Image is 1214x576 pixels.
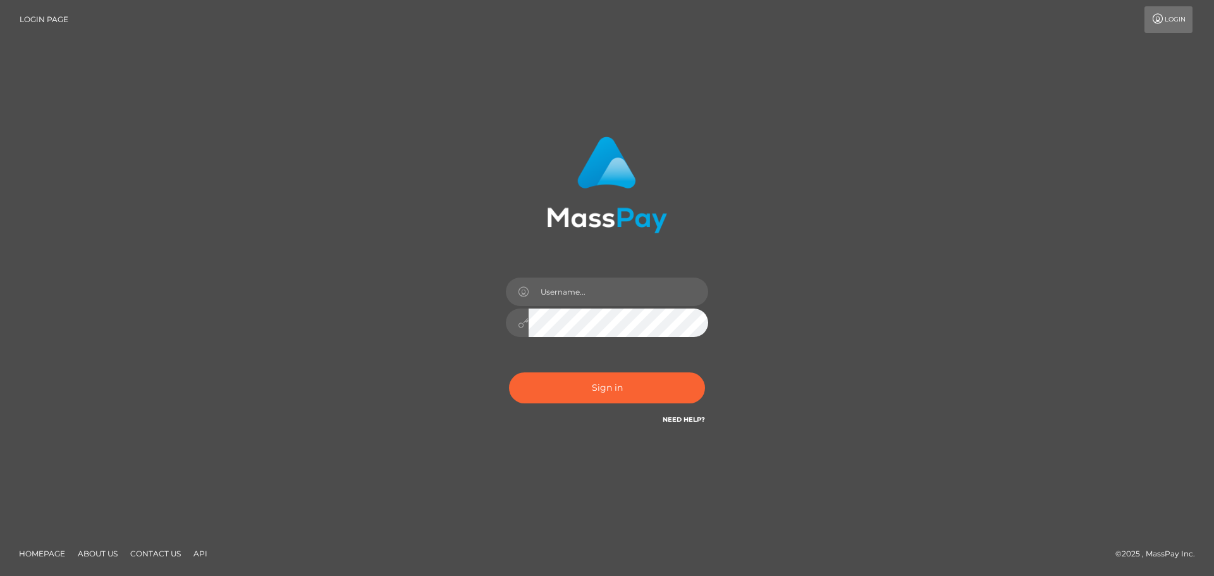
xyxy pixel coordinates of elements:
a: Need Help? [663,415,705,424]
div: © 2025 , MassPay Inc. [1115,547,1205,561]
button: Sign in [509,372,705,403]
input: Username... [529,278,708,306]
a: Homepage [14,544,70,563]
img: MassPay Login [547,137,667,233]
a: Contact Us [125,544,186,563]
a: Login [1144,6,1193,33]
a: About Us [73,544,123,563]
a: Login Page [20,6,68,33]
a: API [188,544,212,563]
